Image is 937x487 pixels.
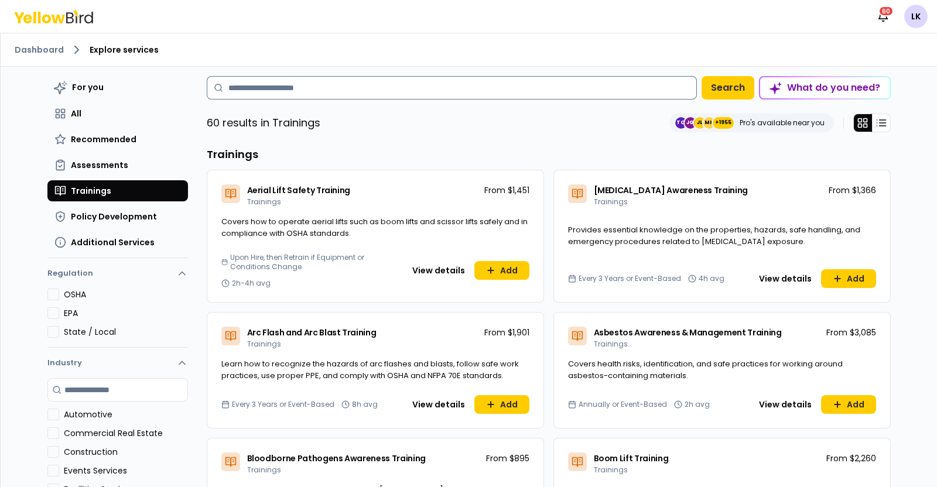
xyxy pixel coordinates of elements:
span: Upon Hire, then Retrain if Equipment or Conditions Change [230,253,401,272]
span: TC [675,117,687,129]
label: Automotive [64,409,188,420]
span: Every 3 Years or Event-Based [232,400,334,409]
button: Add [474,261,529,280]
span: +1955 [715,117,731,129]
span: Recommended [71,133,136,145]
nav: breadcrumb [15,43,923,57]
button: View details [752,395,819,414]
p: From $2,260 [826,452,876,464]
p: Pro's available near you [740,118,825,128]
span: For you [72,81,104,93]
button: View details [752,269,819,288]
p: From $895 [486,452,529,464]
span: Policy Development [71,211,157,222]
h3: Trainings [207,146,891,163]
button: View details [405,261,472,280]
span: Trainings [71,185,111,197]
span: Trainings [594,465,628,475]
span: [MEDICAL_DATA] Awareness Training [594,184,748,196]
span: Trainings [247,465,281,475]
span: 2h-4h avg [232,279,271,288]
span: Trainings [594,197,628,207]
span: Trainings [247,197,281,207]
button: 60 [871,5,895,28]
label: OSHA [64,289,188,300]
span: Covers how to operate aerial lifts such as boom lifts and scissor lifts safely and in compliance ... [221,216,528,239]
button: Add [821,395,876,414]
p: From $1,366 [829,184,876,196]
span: Asbestos Awareness & Management Training [594,327,782,338]
button: Search [702,76,754,100]
p: From $1,451 [484,184,529,196]
button: All [47,103,188,124]
label: Construction [64,446,188,458]
span: LK [904,5,928,28]
span: MH [703,117,715,129]
button: Add [474,395,529,414]
span: Bloodborne Pathogens Awareness Training [247,452,426,464]
span: Assessments [71,159,128,171]
label: State / Local [64,326,188,338]
span: 8h avg [352,400,378,409]
button: Industry [47,348,188,378]
span: Explore services [90,44,159,56]
span: Trainings [247,339,281,349]
button: For you [47,76,188,98]
label: Events Services [64,465,188,476]
p: 60 results in Trainings [207,115,320,131]
span: Provides essential knowledge on the properties, hazards, safe handling, and emergency procedures ... [568,224,860,247]
span: Additional Services [71,236,155,248]
span: 4h avg [699,274,724,283]
span: 2h avg [685,400,710,409]
button: Trainings [47,180,188,201]
div: What do you need? [760,77,890,98]
button: Regulation [47,263,188,289]
button: Additional Services [47,232,188,253]
p: From $3,085 [826,327,876,338]
span: Boom Lift Training [594,452,669,464]
label: EPA [64,307,188,319]
span: Covers health risks, identification, and safe practices for working around asbestos-containing ma... [568,358,843,381]
button: View details [405,395,472,414]
button: Recommended [47,129,188,150]
span: Trainings [594,339,628,349]
button: Add [821,269,876,288]
span: Every 3 Years or Event-Based [579,274,681,283]
div: 60 [878,6,894,16]
span: Arc Flash and Arc Blast Training [247,327,377,338]
a: Dashboard [15,44,64,56]
button: Assessments [47,155,188,176]
span: Aerial Lift Safety Training [247,184,351,196]
button: What do you need? [759,76,891,100]
div: Regulation [47,289,188,347]
span: All [71,108,81,119]
span: Annually or Event-Based [579,400,667,409]
span: JL [694,117,706,129]
button: Policy Development [47,206,188,227]
span: Learn how to recognize the hazards of arc flashes and blasts, follow safe work practices, use pro... [221,358,519,381]
label: Commercial Real Estate [64,427,188,439]
span: JG [685,117,696,129]
p: From $1,901 [484,327,529,338]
